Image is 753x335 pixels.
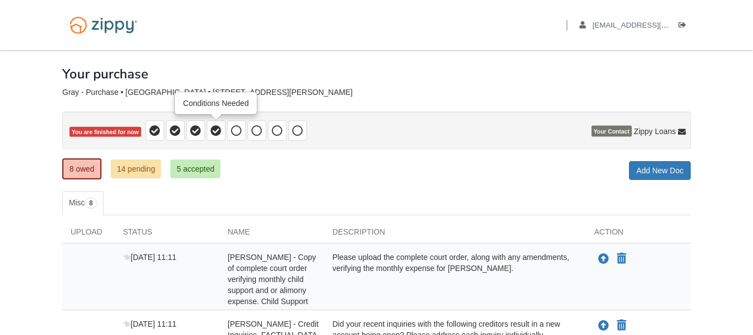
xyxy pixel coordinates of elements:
button: Upload Ivan Gray - Copy of complete court order verifying monthly child support and or alimony ex... [597,252,610,266]
div: Name [219,226,324,243]
span: Your Contact [591,126,632,137]
span: [DATE] 11:11 [123,253,176,262]
a: 8 owed [62,158,101,179]
span: [PERSON_NAME] - Copy of complete court order verifying monthly child support and or alimony expen... [228,253,316,306]
span: ivangray44@yahoo.com [593,21,719,29]
div: Upload [62,226,115,243]
div: Please upload the complete court order, along with any amendments, verifying the monthly expense ... [324,252,586,307]
a: 14 pending [111,159,161,178]
button: Declare Ivan Gray - Copy of complete court order verifying monthly child support and or alimony e... [616,252,627,265]
a: edit profile [579,21,719,32]
div: Gray - Purchase • [GEOGRAPHIC_DATA] • [STREET_ADDRESS][PERSON_NAME] [62,88,691,97]
a: 5 accepted [170,159,220,178]
img: Logo [62,11,144,39]
div: Action [586,226,691,243]
div: Description [324,226,586,243]
div: Status [115,226,219,243]
button: Upload Ivan Gray - Credit Inquiries. FACTUAL DATA [597,318,610,333]
a: Add New Doc [629,161,691,180]
span: [DATE] 11:11 [123,320,176,328]
div: Conditions Needed [175,93,256,114]
a: Misc [62,191,104,215]
h1: Your purchase [62,67,148,81]
span: 8 [85,198,98,209]
button: Declare Ivan Gray - Credit Inquiries. FACTUAL DATA not applicable [616,319,627,332]
span: Zippy Loans [634,126,676,137]
span: You are finished for now [69,127,141,137]
a: Log out [679,21,691,32]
